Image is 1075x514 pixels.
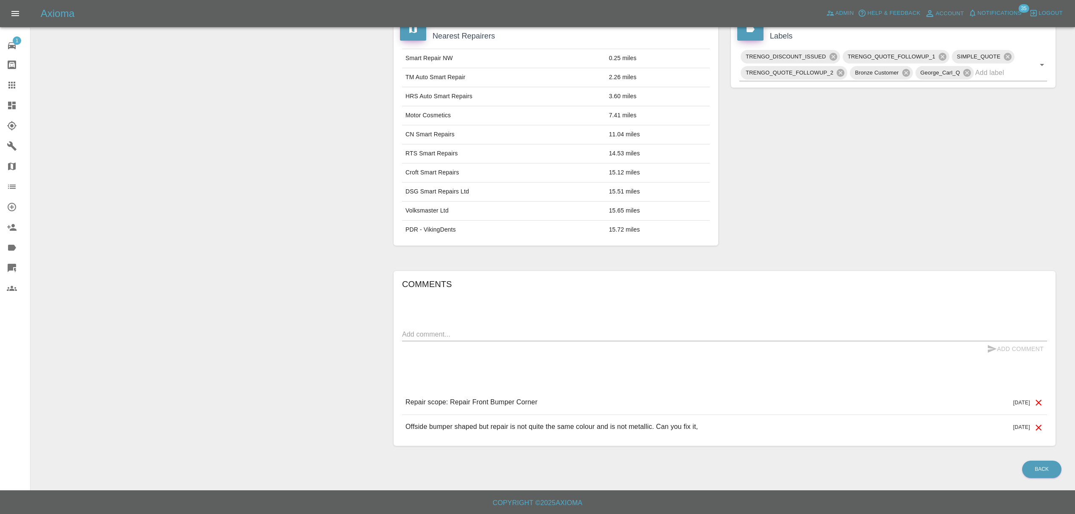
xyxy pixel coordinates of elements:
span: 1 [13,36,21,45]
button: Open [1036,59,1048,71]
button: Notifications [966,7,1024,20]
span: [DATE] [1013,400,1030,406]
p: Repair scope: Repair Front Bumper Corner [405,397,537,407]
span: [DATE] [1013,424,1030,430]
td: 15.51 miles [606,182,710,201]
span: SIMPLE_QUOTE [952,52,1006,61]
div: George_Carl_Q [915,66,974,80]
span: Admin [835,8,854,18]
div: Bronze Customer [850,66,912,80]
p: Offside bumper shaped but repair is not quite the same colour and is not metallic. Can you fix it, [405,422,698,432]
td: 11.04 miles [606,125,710,144]
h6: Comments [402,277,1047,291]
td: 15.72 miles [606,220,710,239]
td: 2.26 miles [606,68,710,87]
span: 35 [1018,4,1029,13]
a: Account [923,7,966,20]
span: Bronze Customer [850,68,904,77]
div: TRENGO_QUOTE_FOLLOWUP_2 [741,66,847,80]
td: Smart Repair NW [402,49,606,68]
h4: Labels [737,30,1049,42]
td: 15.65 miles [606,201,710,220]
td: Croft Smart Repairs [402,163,606,182]
input: Add label [975,66,1023,79]
button: Help & Feedback [856,7,922,20]
td: CN Smart Repairs [402,125,606,144]
button: Logout [1027,7,1065,20]
td: Volksmaster Ltd [402,201,606,220]
td: 7.41 miles [606,106,710,125]
span: George_Carl_Q [915,68,965,77]
div: SIMPLE_QUOTE [952,50,1014,64]
td: 0.25 miles [606,49,710,68]
h6: Copyright © 2025 Axioma [7,497,1068,509]
td: Motor Cosmetics [402,106,606,125]
span: TRENGO_DISCOUNT_ISSUED [741,52,831,61]
td: DSG Smart Repairs Ltd [402,182,606,201]
td: PDR - VikingDents [402,220,606,239]
td: TM Auto Smart Repair [402,68,606,87]
span: Account [936,9,964,19]
td: RTS Smart Repairs [402,144,606,163]
div: TRENGO_QUOTE_FOLLOWUP_1 [843,50,949,64]
span: TRENGO_QUOTE_FOLLOWUP_2 [741,68,838,77]
span: Notifications [978,8,1022,18]
a: Back [1022,461,1061,478]
td: HRS Auto Smart Repairs [402,87,606,106]
span: Logout [1039,8,1063,18]
td: 14.53 miles [606,144,710,163]
span: Help & Feedback [867,8,920,18]
h5: Axioma [41,7,74,20]
button: Open drawer [5,3,25,24]
td: 15.12 miles [606,163,710,182]
div: TRENGO_DISCOUNT_ISSUED [741,50,840,64]
td: 3.60 miles [606,87,710,106]
h4: Nearest Repairers [400,30,712,42]
a: Admin [824,7,856,20]
span: TRENGO_QUOTE_FOLLOWUP_1 [843,52,940,61]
